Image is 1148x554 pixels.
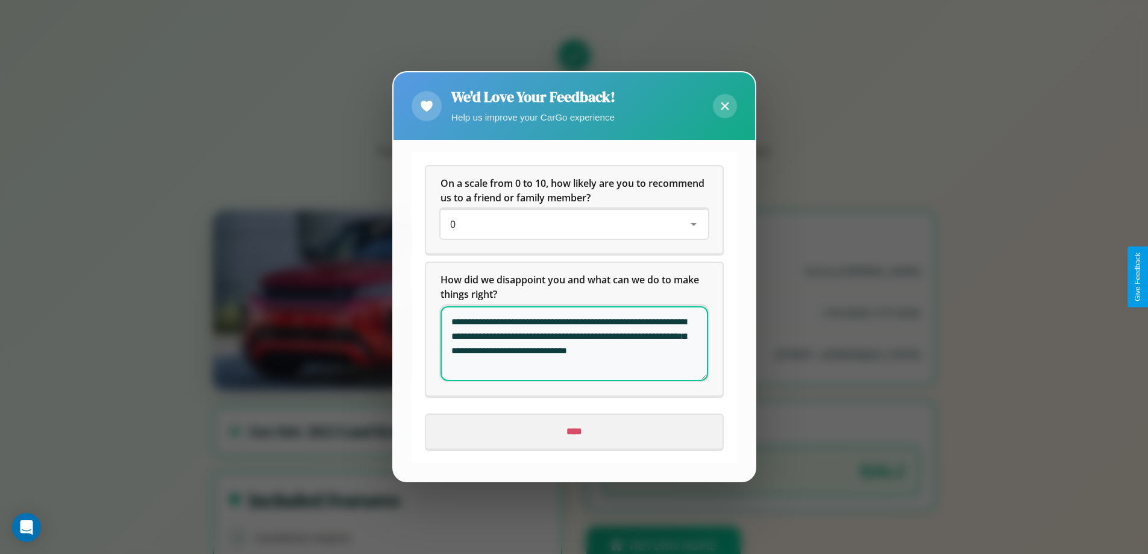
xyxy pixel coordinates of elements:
[441,177,708,206] h5: On a scale from 0 to 10, how likely are you to recommend us to a friend or family member?
[441,274,701,301] span: How did we disappoint you and what can we do to make things right?
[441,177,707,205] span: On a scale from 0 to 10, how likely are you to recommend us to a friend or family member?
[426,167,723,254] div: On a scale from 0 to 10, how likely are you to recommend us to a friend or family member?
[441,210,708,239] div: On a scale from 0 to 10, how likely are you to recommend us to a friend or family member?
[12,513,41,542] div: Open Intercom Messenger
[1134,253,1142,301] div: Give Feedback
[451,87,615,107] h2: We'd Love Your Feedback!
[451,109,615,125] p: Help us improve your CarGo experience
[450,218,456,231] span: 0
